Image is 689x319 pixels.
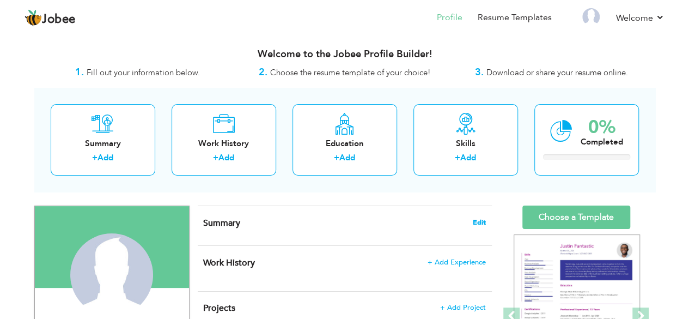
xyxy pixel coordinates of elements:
[203,218,485,228] h4: Adding a summary is a quick and easy way to highlight your experience and interests.
[70,233,153,316] img: Hassan Bin Saeed
[218,152,234,163] a: Add
[486,67,628,78] span: Download or share your resume online.
[92,152,97,164] label: +
[455,152,460,164] label: +
[25,9,42,27] img: jobee.io
[581,136,623,148] div: Completed
[428,258,486,266] span: + Add Experience
[460,152,476,163] a: Add
[334,152,339,164] label: +
[259,65,267,79] strong: 2.
[42,14,76,26] span: Jobee
[301,138,388,149] div: Education
[440,304,486,311] span: + Add Project
[203,302,235,314] span: Projects
[203,303,485,314] h4: This helps to highlight the project, tools and skills you have worked on.
[437,11,462,24] a: Profile
[582,8,600,26] img: Profile Img
[203,257,255,269] span: Work History
[522,206,630,229] a: Choose a Template
[87,67,200,78] span: Fill out your information below.
[339,152,355,163] a: Add
[203,257,485,268] h4: This helps to show the companies you have worked for.
[581,118,623,136] div: 0%
[422,138,509,149] div: Skills
[475,65,484,79] strong: 3.
[25,9,76,27] a: Jobee
[75,65,84,79] strong: 1.
[616,11,664,25] a: Welcome
[473,219,486,226] span: Edit
[97,152,113,163] a: Add
[203,217,240,229] span: Summary
[34,49,655,60] h3: Welcome to the Jobee Profile Builder!
[478,11,552,24] a: Resume Templates
[213,152,218,164] label: +
[180,138,267,149] div: Work History
[270,67,431,78] span: Choose the resume template of your choice!
[59,138,147,149] div: Summary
